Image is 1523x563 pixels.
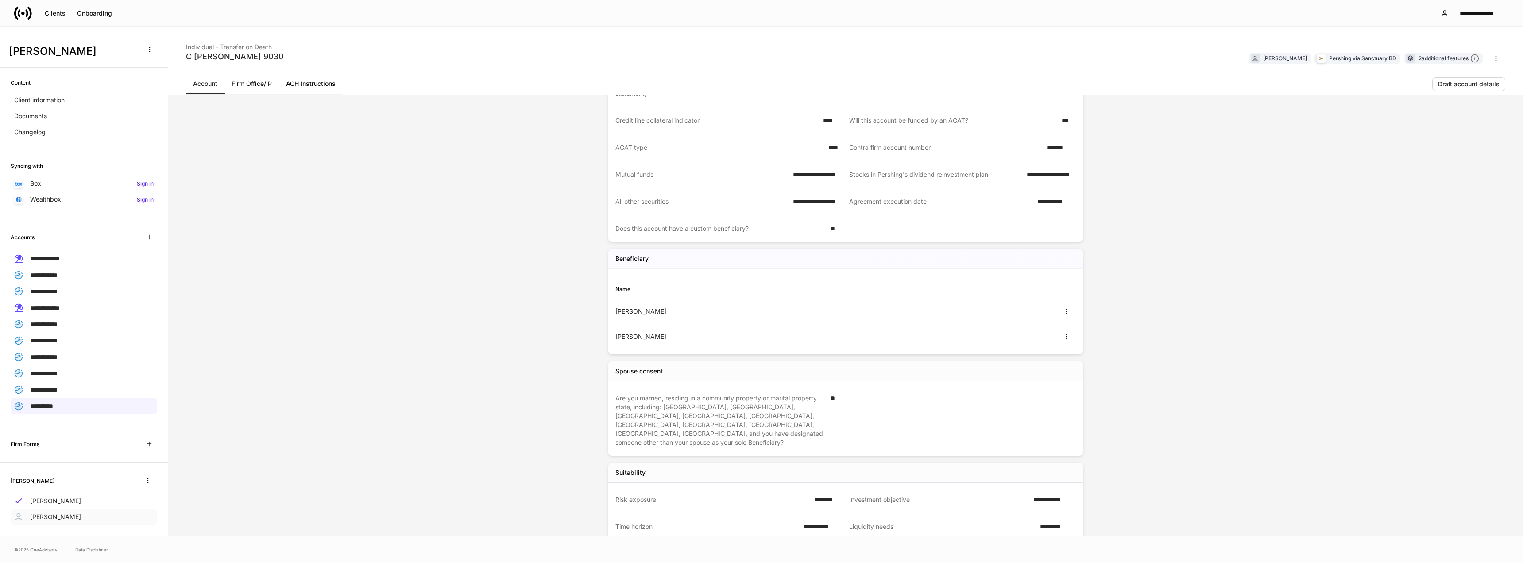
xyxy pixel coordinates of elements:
div: Does this account have a custom beneficiary? [615,224,825,233]
p: [PERSON_NAME] [30,513,81,521]
button: Draft account details [1432,77,1505,91]
div: C [PERSON_NAME] 9030 [186,51,284,62]
a: Changelog [11,124,157,140]
a: Data Disclaimer [75,546,108,553]
h6: Content [11,78,31,87]
h6: Sign in [137,195,154,204]
span: © 2025 OneAdvisory [14,546,58,553]
h6: Firm Forms [11,440,39,448]
h3: [PERSON_NAME] [9,44,137,58]
div: Mutual funds [615,170,788,179]
div: Time horizon [615,522,798,531]
img: oYqM9ojoZLfzCHUefNbBcWHcyDPbQKagtYciMC8pFl3iZXy3dU33Uwy+706y+0q2uJ1ghNQf2OIHrSh50tUd9HaB5oMc62p0G... [15,182,22,186]
div: Clients [45,10,66,16]
div: Onboarding [77,10,112,16]
div: [PERSON_NAME] [615,307,846,316]
div: Will this account be funded by an ACAT? [849,116,1056,125]
p: [PERSON_NAME] [30,497,81,505]
div: Stocks in Pershing's dividend reinvestment plan [849,170,1021,179]
div: Are you married, residing in a community property or marital property state, including: [GEOGRAPH... [615,394,825,447]
div: 2 additional features [1419,54,1479,63]
button: Onboarding [71,6,118,20]
a: WealthboxSign in [11,191,157,207]
p: Documents [14,112,47,120]
a: Client information [11,92,157,108]
a: Documents [11,108,157,124]
h6: Accounts [11,233,35,241]
div: Individual - Transfer on Death [186,37,284,51]
h5: Beneficiary [615,254,649,263]
div: Investment objective [849,495,1028,504]
div: [PERSON_NAME] [1263,54,1307,62]
div: [PERSON_NAME] [615,332,846,341]
div: Contra firm account number [849,143,1041,152]
p: Changelog [14,128,46,136]
a: [PERSON_NAME] [11,493,157,509]
div: Spouse consent [615,367,663,376]
div: Suitability [615,468,646,477]
p: Client information [14,96,65,105]
div: Agreement execution date [849,197,1032,206]
button: Clients [39,6,71,20]
h6: [PERSON_NAME] [11,477,54,485]
div: ACAT type [615,143,823,152]
a: [PERSON_NAME] [11,509,157,525]
p: Wealthbox [30,195,61,204]
a: Account [186,73,224,94]
h6: Syncing with [11,162,43,170]
div: All other securities [615,197,788,206]
div: Risk exposure [615,495,809,504]
div: Credit line collateral indicator [615,116,818,125]
a: BoxSign in [11,175,157,191]
div: Pershing via Sanctuary BD [1329,54,1396,62]
p: Box [30,179,41,188]
a: Firm Office/IP [224,73,279,94]
a: ACH Instructions [279,73,343,94]
div: Name [615,285,846,293]
div: Liquidity needs [849,522,1035,532]
div: Draft account details [1438,81,1500,87]
h6: Sign in [137,179,154,188]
